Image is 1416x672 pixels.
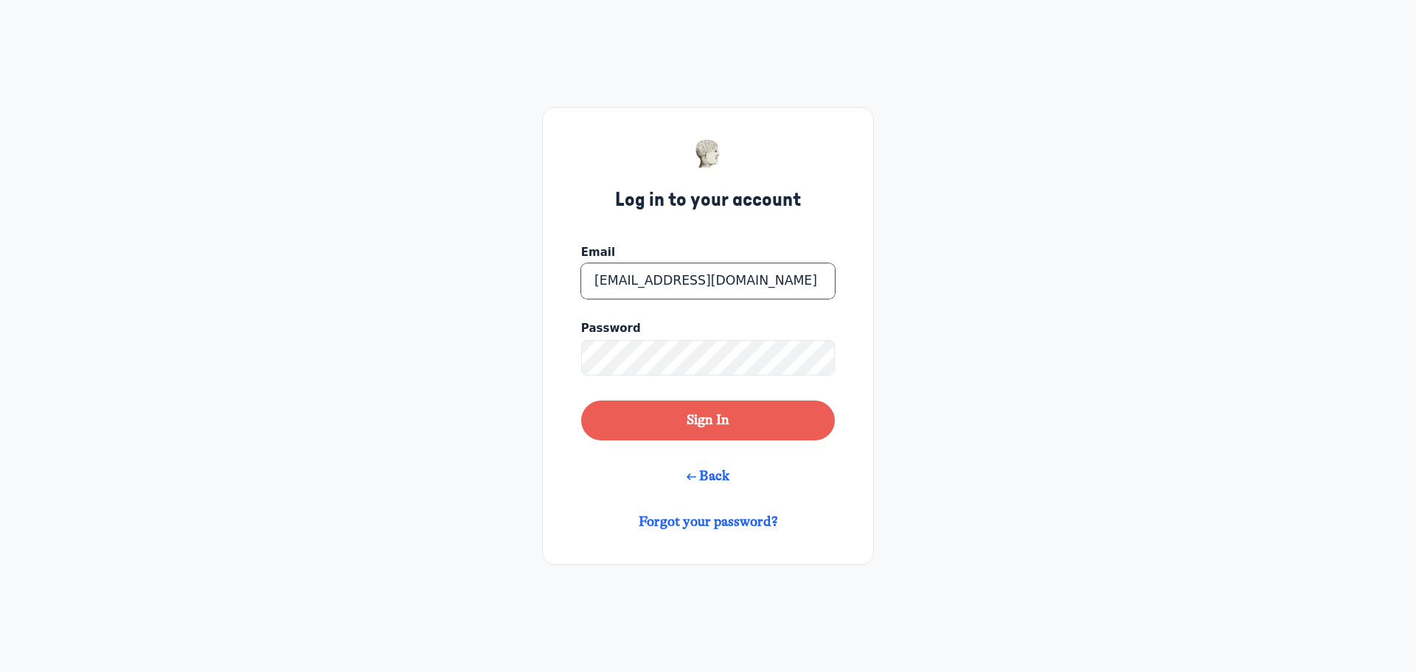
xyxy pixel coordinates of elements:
[687,468,729,484] a: ← Back
[581,244,615,261] span: Email
[639,513,778,530] a: Forgot your password?
[615,187,801,213] h1: Log in to your account
[581,320,641,337] span: Password
[695,139,722,168] img: Museums as Progress
[581,401,835,440] button: Sign In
